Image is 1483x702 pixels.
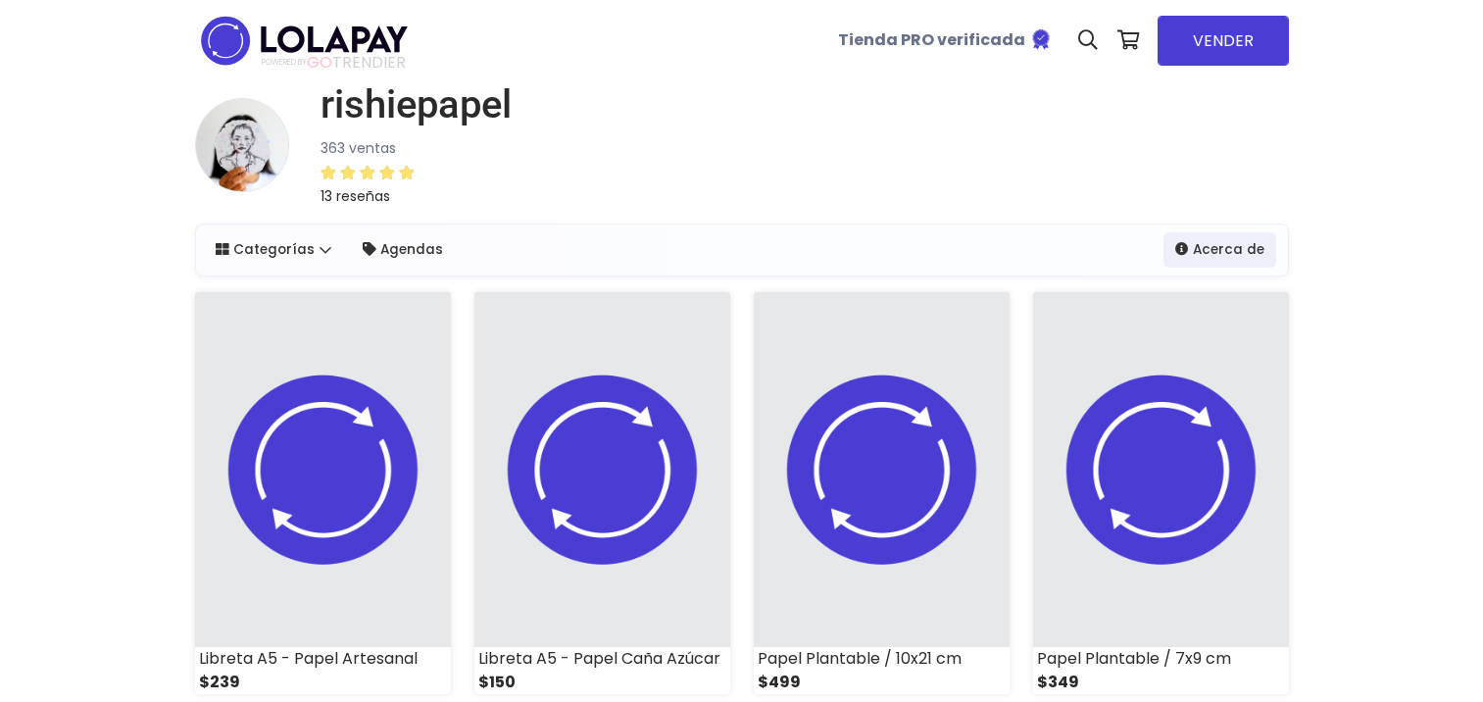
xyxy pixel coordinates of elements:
[195,292,451,694] a: Libreta A5 - Papel Artesanal $239
[838,28,1025,51] b: Tienda PRO verificada
[195,98,289,192] img: small.png
[1033,647,1289,671] div: Papel Plantable / 7x9 cm
[321,81,512,128] h1: rishiepapel
[204,232,344,268] a: Categorías
[262,57,307,68] span: POWERED BY
[474,292,730,647] img: small.png
[1158,16,1289,66] a: VENDER
[1033,292,1289,647] img: small.png
[1033,671,1289,694] div: $349
[474,647,730,671] div: Libreta A5 - Papel Caña Azúcar
[754,647,1010,671] div: Papel Plantable / 10x21 cm
[321,160,512,208] a: 13 reseñas
[195,292,451,647] img: small.png
[1033,292,1289,694] a: Papel Plantable / 7x9 cm $349
[754,292,1010,694] a: Papel Plantable / 10x21 cm $499
[262,54,406,72] span: TRENDIER
[195,647,451,671] div: Libreta A5 - Papel Artesanal
[195,671,451,694] div: $239
[321,138,396,158] small: 363 ventas
[195,10,414,72] img: logo
[1163,232,1276,268] a: Acerca de
[1029,27,1053,51] img: Tienda verificada
[754,292,1010,647] img: small.png
[321,161,415,184] div: 5 / 5
[307,51,332,74] span: GO
[305,81,512,128] a: rishiepapel
[474,292,730,694] a: Libreta A5 - Papel Caña Azúcar $150
[474,671,730,694] div: $150
[351,232,455,268] a: Agendas
[321,186,390,206] small: 13 reseñas
[754,671,1010,694] div: $499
